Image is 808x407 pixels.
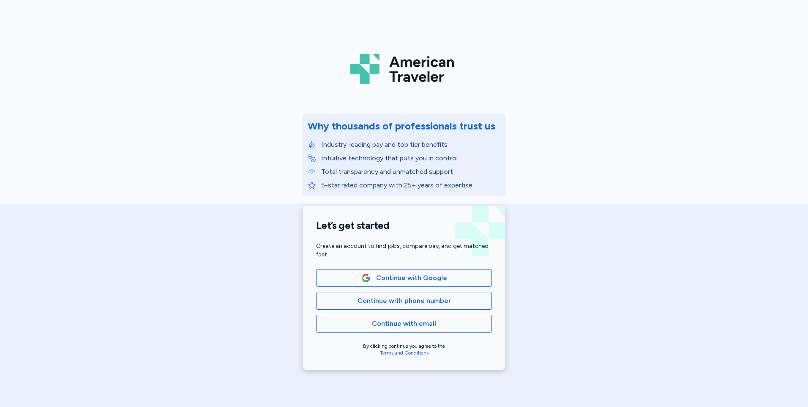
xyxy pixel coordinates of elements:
p: Industry-leading pay and top tier benefits [321,140,500,150]
div: By clicking continue you agree to the [316,343,492,356]
img: Logo [350,51,458,87]
a: Terms and Conditions [380,350,429,356]
p: 5-star rated company with 25+ years of expertise [321,180,500,190]
h1: Let’s get started [316,219,492,232]
div: Create an account to find jobs, compare pay, and get matched fast [316,242,492,259]
div: Why thousands of professionals trust us [308,119,495,133]
p: Intuitive technology that puts you in control [321,153,500,163]
span: Continue with email [372,319,436,329]
img: Google Logo [361,273,371,283]
button: Continue with email [316,315,492,333]
button: Continue with phone number [316,292,492,310]
p: Total transparency and unmatched support [321,167,500,177]
span: Continue with phone number [358,296,451,306]
span: Continue with Google [376,273,447,283]
button: Google LogoContinue with Google [316,269,492,287]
